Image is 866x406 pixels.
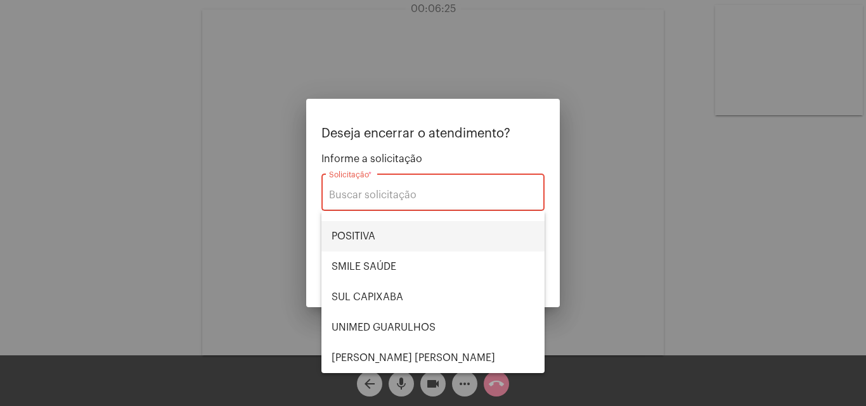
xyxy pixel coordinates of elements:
span: SUL CAPIXABA [332,282,534,312]
p: Deseja encerrar o atendimento? [321,127,545,141]
input: Buscar solicitação [329,189,537,201]
span: [PERSON_NAME] [PERSON_NAME] [332,343,534,373]
span: POSITIVA [332,221,534,251]
span: Informe a solicitação [321,153,545,165]
span: UNIMED GUARULHOS [332,312,534,343]
span: SMILE SAÚDE [332,251,534,282]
